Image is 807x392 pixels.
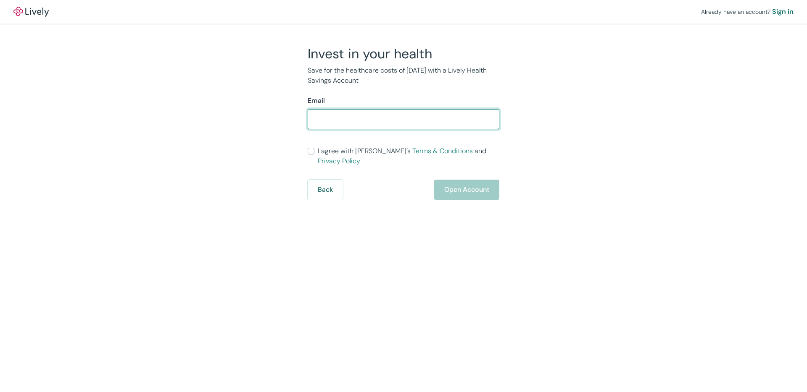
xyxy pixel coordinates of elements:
[308,180,343,200] button: Back
[308,45,499,62] h2: Invest in your health
[701,7,794,17] div: Already have an account?
[412,146,473,155] a: Terms & Conditions
[308,96,325,106] label: Email
[13,7,49,17] a: LivelyLively
[318,157,360,165] a: Privacy Policy
[13,7,49,17] img: Lively
[318,146,499,166] span: I agree with [PERSON_NAME]’s and
[308,65,499,86] p: Save for the healthcare costs of [DATE] with a Lively Health Savings Account
[772,7,794,17] a: Sign in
